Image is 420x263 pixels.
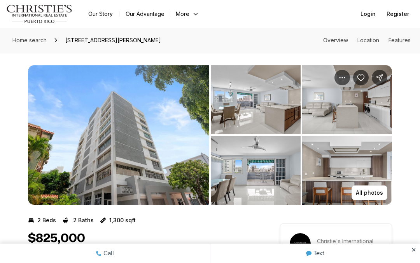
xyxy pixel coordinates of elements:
[6,5,73,23] img: logo
[28,65,209,205] button: View image gallery
[119,9,171,19] a: Our Advantage
[9,34,50,47] a: Home search
[387,11,409,17] span: Register
[211,65,301,134] button: View image gallery
[211,65,392,205] li: 2 of 6
[352,185,387,200] button: All photos
[12,37,47,43] span: Home search
[302,136,392,205] button: View image gallery
[73,217,94,223] p: 2 Baths
[356,190,383,196] p: All photos
[353,70,369,85] button: Save Property: 1319 ASHFORD AVE #7B
[37,217,56,223] p: 2 Beds
[109,217,136,223] p: 1,300 sqft
[171,9,204,19] button: More
[356,6,380,22] button: Login
[211,136,301,205] button: View image gallery
[28,231,85,246] h1: $825,000
[323,37,411,43] nav: Page section menu
[360,11,376,17] span: Login
[334,70,350,85] button: Property options
[388,37,411,43] a: Skip to: Features
[382,6,414,22] button: Register
[82,9,119,19] a: Our Story
[357,37,379,43] a: Skip to: Location
[372,70,387,85] button: Share Property: 1319 ASHFORD AVE #7B
[62,34,164,47] span: [STREET_ADDRESS][PERSON_NAME]
[28,65,392,205] div: Listing Photos
[302,65,392,134] button: View image gallery
[28,65,209,205] li: 1 of 6
[323,37,348,43] a: Skip to: Overview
